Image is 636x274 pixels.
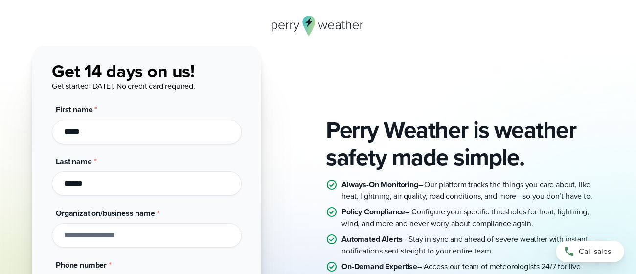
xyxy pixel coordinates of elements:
[56,208,155,219] span: Organization/business name
[56,259,107,271] span: Phone number
[341,206,405,217] strong: Policy Compliance
[56,156,92,167] span: Last name
[341,233,402,245] strong: Automated Alerts
[341,261,417,272] strong: On-Demand Expertise
[341,233,604,257] p: – Stay in sync and ahead of severe weather with instant notifications sent straight to your entir...
[556,241,624,262] a: Call sales
[341,206,604,230] p: – Configure your specific thresholds for heat, lightning, wind, and more and never worry about co...
[341,179,418,190] strong: Always-On Monitoring
[579,246,611,257] span: Call sales
[326,116,604,171] h2: Perry Weather is weather safety made simple.
[341,179,604,202] p: – Our platform tracks the things you care about, like heat, lightning, air quality, road conditio...
[52,81,195,92] span: Get started [DATE]. No credit card required.
[56,104,92,115] span: First name
[52,58,195,84] span: Get 14 days on us!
